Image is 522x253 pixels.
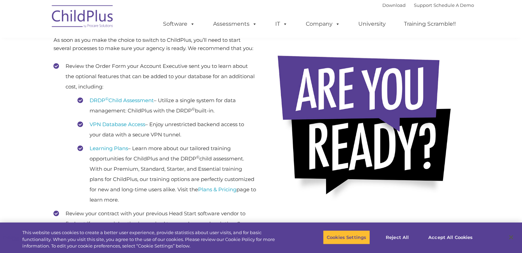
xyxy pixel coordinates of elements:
li: Review the Order Form your Account Executive sent you to learn about the optional features that c... [54,61,256,205]
button: Close [503,230,519,245]
font: | [382,2,474,8]
a: Training Scramble!! [397,17,463,31]
p: As soon as you make the choice to switch to ChildPlus, you’ll need to start several processes to ... [54,36,256,52]
li: – Utilize a single system for data management: ChildPlus with the DRDP built-in. [78,95,256,116]
a: Support [414,2,432,8]
li: – Enjoy unrestricted backend access to your data with a secure VPN tunnel. [78,119,256,140]
li: Review your contract with your previous Head Start software vendor to find out if any special not... [54,208,256,250]
a: Download [382,2,406,8]
a: Learning Plans [90,145,128,152]
sup: © [192,107,195,111]
div: This website uses cookies to create a better user experience, provide statistics about user visit... [22,229,287,250]
img: ChildPlus by Procare Solutions [48,0,117,35]
a: Assessments [206,17,264,31]
a: Software [156,17,202,31]
button: Cookies Settings [323,230,370,244]
a: University [351,17,393,31]
sup: © [105,96,108,101]
a: DRDP©Child Assessment [90,97,154,104]
button: Reject All [376,230,419,244]
li: – Learn more about our tailored training opportunities for ChildPlus and the DRDP child assessmen... [78,143,256,205]
a: Schedule A Demo [433,2,474,8]
button: Accept All Cookies [425,230,476,244]
img: areyouready [271,46,464,209]
a: Company [299,17,347,31]
sup: © [196,155,199,159]
a: Plans & Pricing [198,186,236,193]
a: IT [268,17,294,31]
a: VPN Database Access [90,121,145,128]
